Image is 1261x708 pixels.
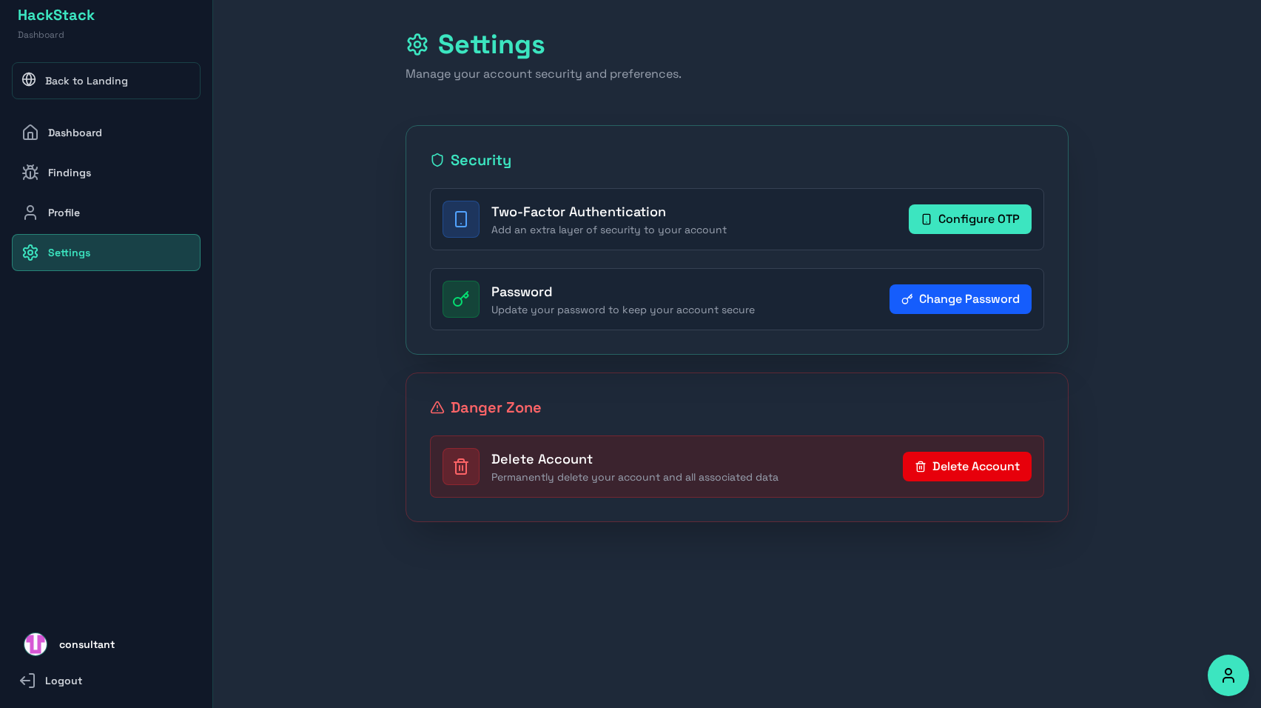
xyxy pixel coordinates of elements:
[12,665,189,696] button: Logout
[491,201,897,222] h4: Two-Factor Authentication
[430,150,1044,170] h3: Security
[12,114,201,151] a: Dashboard
[491,470,891,484] p: Permanently delete your account and all associated data
[909,204,1032,234] button: Configure OTP
[18,29,64,41] span: Dashboard
[18,4,95,25] h1: HackStack
[903,452,1032,481] button: Delete Account
[12,194,201,231] a: Profile
[406,65,1069,83] p: Manage your account security and preferences.
[491,222,897,237] p: Add an extra layer of security to your account
[24,633,47,655] img: consultant
[890,284,1032,314] button: Change Password
[491,302,878,317] p: Update your password to keep your account secure
[430,397,1044,418] h3: Danger Zone
[12,62,201,99] a: Back to Landing
[406,30,1069,59] h1: Settings
[12,154,201,191] a: Findings
[12,234,201,271] a: Settings
[491,281,878,302] h4: Password
[491,449,891,470] h4: Delete Account
[59,635,115,653] span: consultant
[1208,655,1249,696] button: Accessibility Options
